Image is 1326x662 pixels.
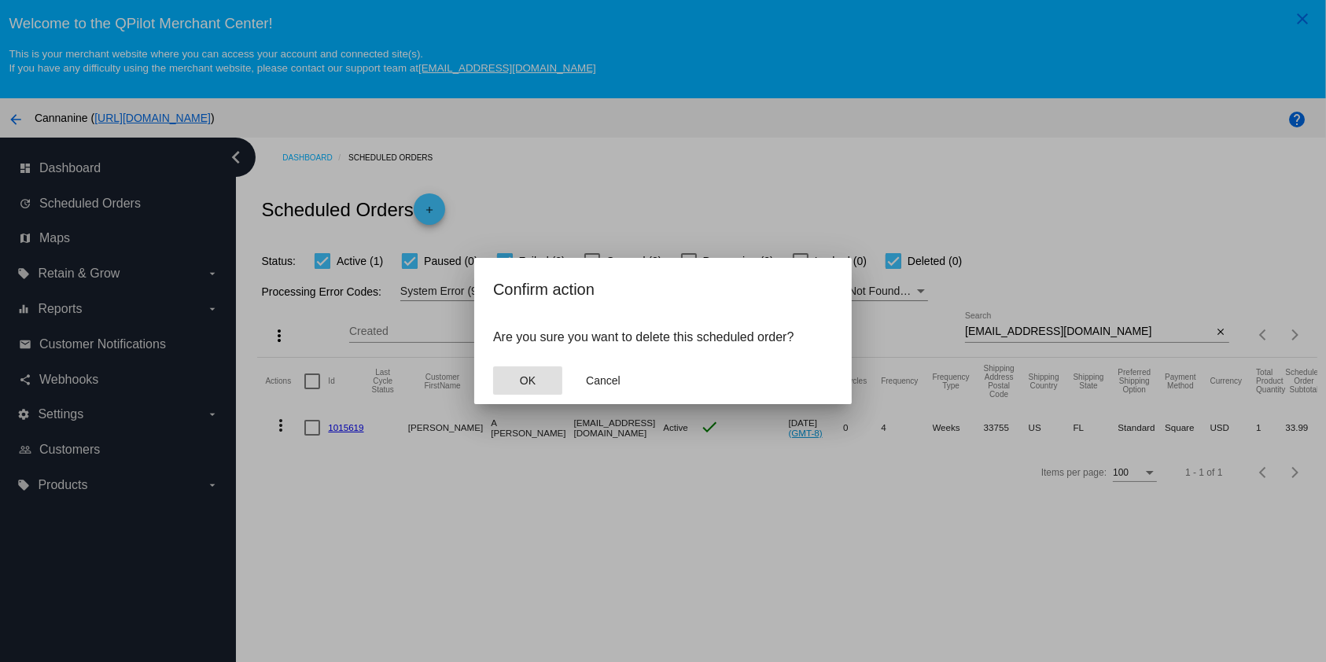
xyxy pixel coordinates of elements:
span: Cancel [586,374,621,387]
p: Are you sure you want to delete this scheduled order? [493,330,833,344]
button: Close dialog [569,366,638,395]
span: OK [520,374,536,387]
h2: Confirm action [493,277,833,302]
button: Close dialog [493,366,562,395]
